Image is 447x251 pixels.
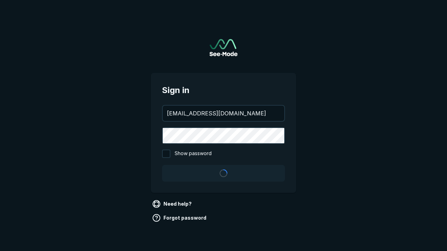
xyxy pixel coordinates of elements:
span: Sign in [162,84,285,97]
img: See-Mode Logo [210,39,237,56]
a: Need help? [151,198,195,210]
span: Show password [175,150,212,158]
a: Forgot password [151,212,209,223]
a: Go to sign in [210,39,237,56]
input: your@email.com [163,106,284,121]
